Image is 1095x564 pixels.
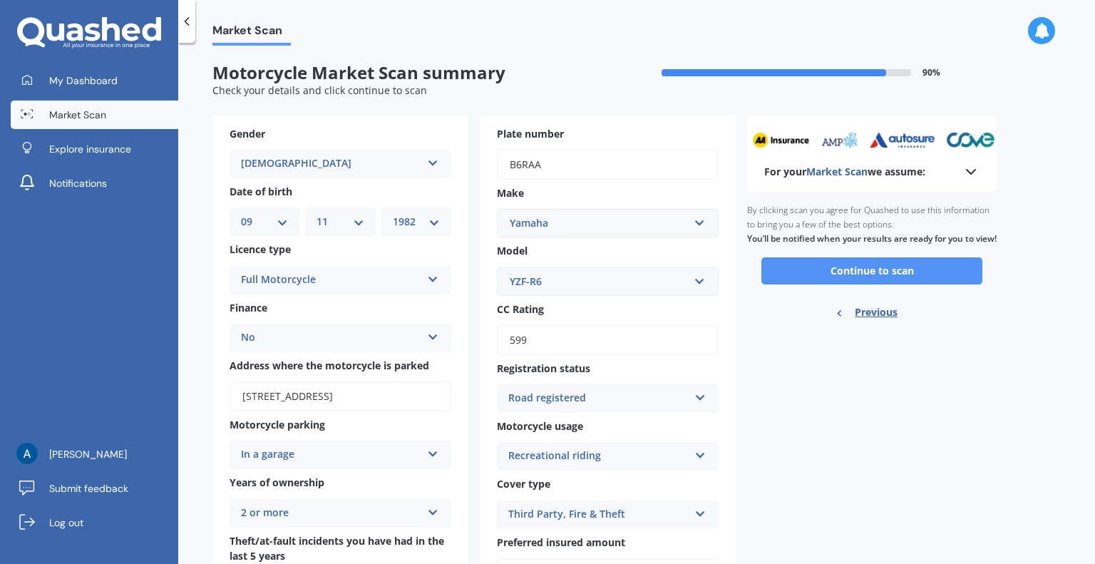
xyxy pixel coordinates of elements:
span: Registration status [497,362,590,375]
button: Continue to scan [761,257,982,284]
img: ACg8ocI-DVUYXpnK27Z9kbMLvw2LHni8fejaSAUtG2LKDsUqcuCp5lQ=s96-c [16,443,38,464]
span: My Dashboard [49,73,118,88]
div: Recreational riding [508,448,689,465]
span: Finance [230,301,267,314]
span: Log out [49,516,83,530]
span: Market Scan [806,165,868,178]
span: Address where the motorcycle is parked [230,359,429,372]
a: Explore insurance [11,135,178,163]
div: YZF-R6 [510,274,689,289]
span: Motorcycle usage [497,419,583,433]
span: Cover type [497,478,550,491]
div: 2 or more [241,505,421,522]
span: Years of ownership [230,476,324,490]
div: Third Party, Fire & Theft [508,506,689,523]
a: Notifications [11,169,178,198]
span: Notifications [49,176,107,190]
img: aa_sm.webp [752,132,809,148]
img: autosure_sm.webp [869,132,935,148]
a: Log out [11,508,178,537]
span: Theft/at-fault incidents you have had in the last 5 years [230,534,444,563]
span: 90 % [922,68,940,78]
span: Market Scan [49,108,106,122]
a: My Dashboard [11,66,178,95]
div: Yamaha [510,215,689,231]
span: Submit feedback [49,481,128,496]
a: Submit feedback [11,474,178,503]
img: amp_sm.png [820,132,859,148]
span: Gender [230,127,265,140]
div: In a garage [241,446,421,463]
span: Market Scan [212,24,291,43]
div: [DEMOGRAPHIC_DATA] [241,155,421,173]
span: Motorcycle Market Scan summary [212,63,605,83]
span: Model [497,245,528,258]
span: Make [497,186,524,200]
div: Road registered [508,390,689,407]
div: No [241,329,421,347]
span: Licence type [230,243,291,257]
span: Preferred insured amount [497,535,625,549]
div: Full Motorcycle [241,272,421,289]
b: You’ll be notified when your results are ready for you to view! [747,232,997,245]
img: cove_sm.webp [946,132,995,148]
input: Enter plate number [497,150,719,180]
span: Check your details and click continue to scan [212,83,427,97]
span: CC Rating [497,302,544,316]
input: Enter address [230,381,451,411]
a: Market Scan [11,101,178,129]
span: Previous [855,302,898,323]
div: By clicking scan you agree for Quashed to use this information to bring you a few of the best opt... [747,192,997,257]
span: [PERSON_NAME] [49,447,127,461]
a: [PERSON_NAME] [11,440,178,468]
b: For your we assume: [764,165,925,179]
span: Motorcycle parking [230,418,325,431]
span: Plate number [497,127,564,140]
span: Explore insurance [49,142,131,156]
input: Enter CC rating [497,325,719,355]
span: Date of birth [230,185,292,198]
